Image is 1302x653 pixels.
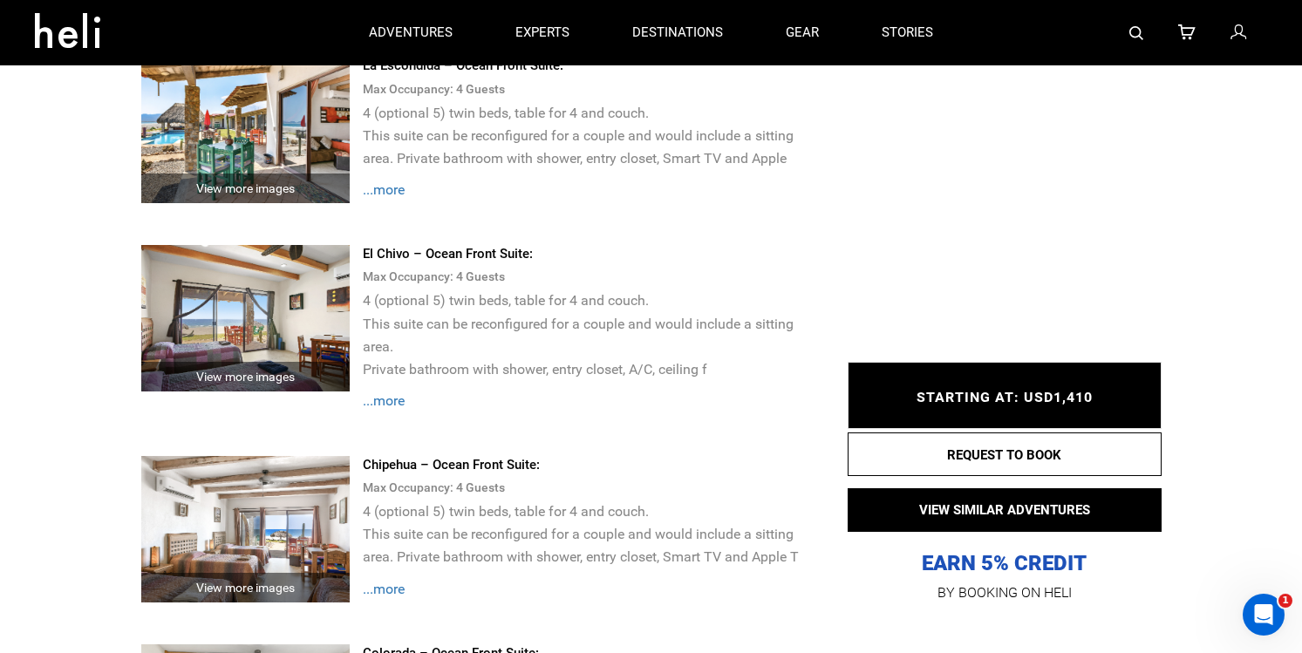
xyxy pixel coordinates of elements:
div: Chipehua – Ocean Front Suite: [363,456,821,474]
img: 0cf9e477252cce1346faffbf3e59b48d.png [141,456,351,602]
p: adventures [369,24,453,42]
span: STARTING AT: USD1,410 [917,390,1093,406]
span: ...more [363,181,405,198]
span: 1 [1278,594,1292,608]
p: 4 (optional 5) twin beds, table for 4 and couch. This suite can be reconfigured for a couple and ... [363,500,821,568]
p: EARN 5% CREDIT [848,376,1162,577]
p: experts [515,24,569,42]
div: View more images [141,173,351,203]
button: VIEW SIMILAR ADVENTURES [848,488,1162,532]
div: La Escondida – Ocean Front Suite: [363,57,821,75]
p: destinations [632,24,723,42]
iframe: Intercom live chat [1243,594,1285,636]
img: f96a52fc2f9b648df8d5b156641ca0fb.png [141,57,351,203]
p: 4 (optional 5) twin beds, table for 4 and couch. This suite can be reconfigured for a couple and ... [363,289,821,380]
span: s [499,269,505,283]
span: ...more [363,581,405,597]
span: s [499,82,505,96]
div: Max Occupancy: 4 Guest [363,474,821,500]
p: BY BOOKING ON HELI [848,581,1162,605]
button: REQUEST TO BOOK [848,432,1162,476]
div: Max Occupancy: 4 Guest [363,263,821,289]
span: s [499,480,505,494]
img: 4ed5bee31a90d25e5c387c54615a7971.png [141,245,351,391]
div: View more images [141,362,351,391]
div: El Chivo – Ocean Front Suite: [363,245,821,263]
img: search-bar-icon.svg [1129,26,1143,40]
p: 4 (optional 5) twin beds, table for 4 and couch. This suite can be reconfigured for a couple and ... [363,102,821,170]
div: View more images [141,573,351,602]
span: ...more [363,392,405,409]
div: Max Occupancy: 4 Guest [363,76,821,102]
